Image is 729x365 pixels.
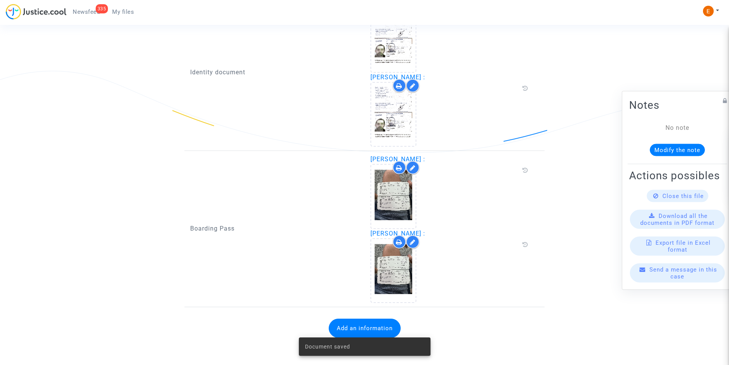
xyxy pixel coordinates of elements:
[6,4,67,20] img: jc-logo.svg
[629,98,726,111] h2: Notes
[190,67,359,77] p: Identity document
[629,169,726,182] h2: Actions possibles
[190,224,359,233] p: Boarding Pass
[73,8,100,15] span: Newsfeed
[305,343,350,350] span: Document saved
[329,319,401,338] button: Add an information
[67,6,106,18] a: 335Newsfeed
[662,192,704,199] span: Close this file
[370,155,425,163] span: [PERSON_NAME] :
[106,6,140,18] a: My files
[96,4,108,13] div: 335
[703,6,714,16] img: ACg8ocIeiFvHKe4dA5oeRFd_CiCnuxWUEc1A2wYhRJE3TTWt=s96-c
[370,74,425,81] span: [PERSON_NAME] :
[641,123,714,132] div: No note
[640,212,714,226] span: Download all the documents in PDF format
[649,266,717,280] span: Send a message in this case
[370,230,425,237] span: [PERSON_NAME] :
[112,8,134,15] span: My files
[656,239,711,253] span: Export file in Excel format
[650,144,705,156] button: Modify the note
